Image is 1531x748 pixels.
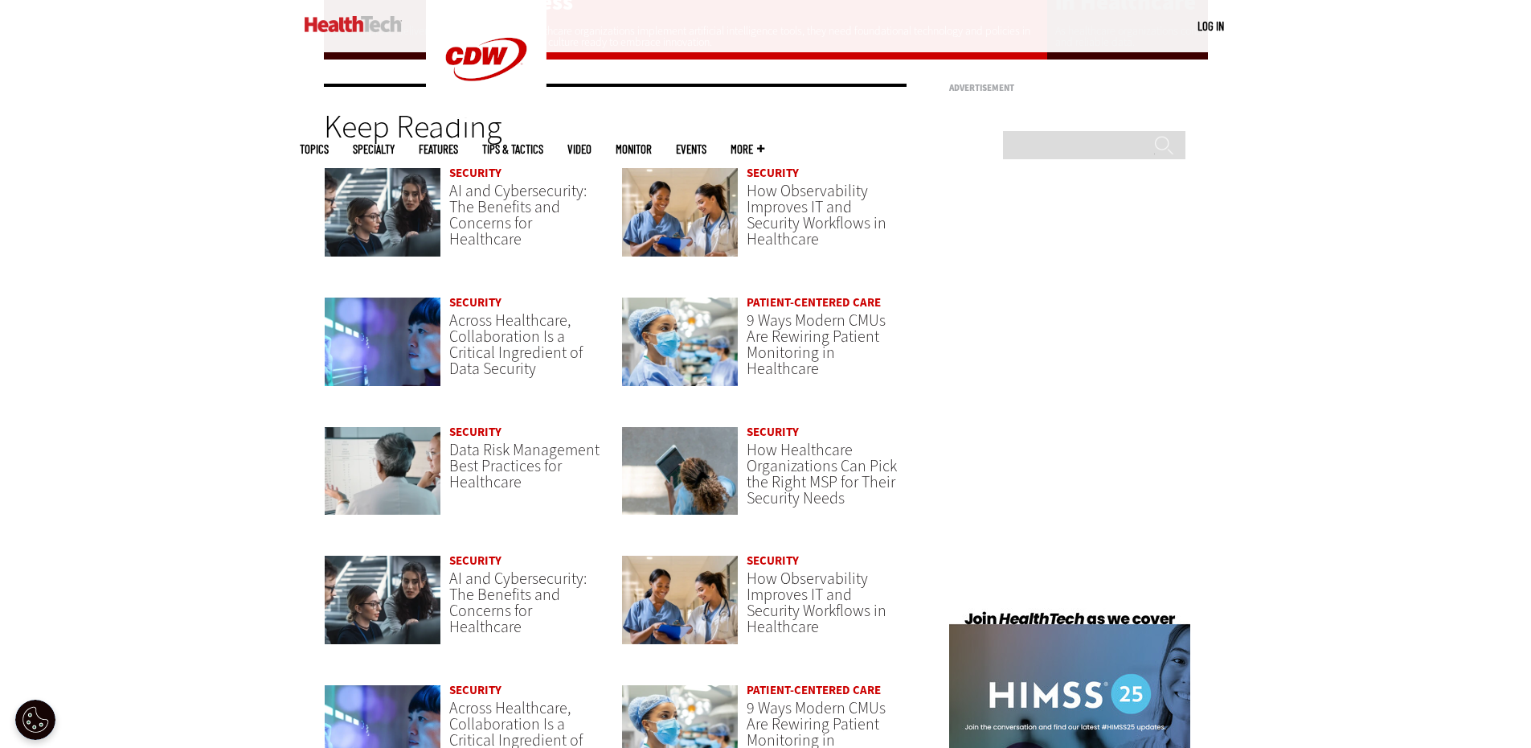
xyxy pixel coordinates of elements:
[324,297,442,387] img: Person working with a futuristic computer
[747,180,886,250] a: How Observability Improves IT and Security Workflows in Healthcare
[324,167,442,273] a: cybersecurity team members talk in front of monitors
[747,568,886,638] a: How Observability Improves IT and Security Workflows in Healthcare
[449,294,501,310] a: Security
[324,426,442,532] a: two scientists discuss data
[449,424,501,440] a: Security
[449,568,587,638] a: AI and Cybersecurity: The Benefits and Concerns for Healthcare
[747,553,799,569] a: Security
[353,143,395,155] span: Specialty
[747,294,881,310] a: Patient-Centered Care
[324,297,442,402] a: Person working with a futuristic computer
[449,310,583,380] a: Across Healthcare, Collaboration Is a Critical Ingredient of Data Security
[449,439,600,493] a: Data Risk Management Best Practices for Healthcare
[621,297,739,402] a: nurse check monitor in the OR
[621,167,739,257] img: Nurse and doctor coordinating
[747,682,881,698] a: Patient-Centered Care
[949,99,1190,582] iframe: advertisement
[324,555,442,660] a: cybersecurity team members talk in front of monitors
[15,700,55,740] button: Open Preferences
[419,143,458,155] a: Features
[747,424,799,440] a: Security
[300,143,329,155] span: Topics
[1197,18,1224,35] div: User menu
[482,143,543,155] a: Tips & Tactics
[621,167,739,273] a: Nurse and doctor coordinating
[1197,18,1224,33] a: Log in
[676,143,706,155] a: Events
[621,555,739,660] a: Nurse and doctor coordinating
[324,167,442,257] img: cybersecurity team members talk in front of monitors
[621,426,739,532] a: Nurse using tablet in hospital
[15,700,55,740] div: Cookie Settings
[747,439,897,509] a: How Healthcare Organizations Can Pick the Right MSP for Their Security Needs
[616,143,652,155] a: MonITor
[324,426,442,516] img: two scientists discuss data
[567,143,592,155] a: Video
[621,297,739,387] img: nurse check monitor in the OR
[426,106,546,123] a: CDW
[449,553,501,569] a: Security
[621,555,739,645] img: Nurse and doctor coordinating
[305,16,402,32] img: Home
[747,310,886,380] a: 9 Ways Modern CMUs Are Rewiring Patient Monitoring in Healthcare
[731,143,764,155] span: More
[449,682,501,698] a: Security
[621,426,739,516] img: Nurse using tablet in hospital
[324,555,442,645] img: cybersecurity team members talk in front of monitors
[449,180,587,250] a: AI and Cybersecurity: The Benefits and Concerns for Healthcare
